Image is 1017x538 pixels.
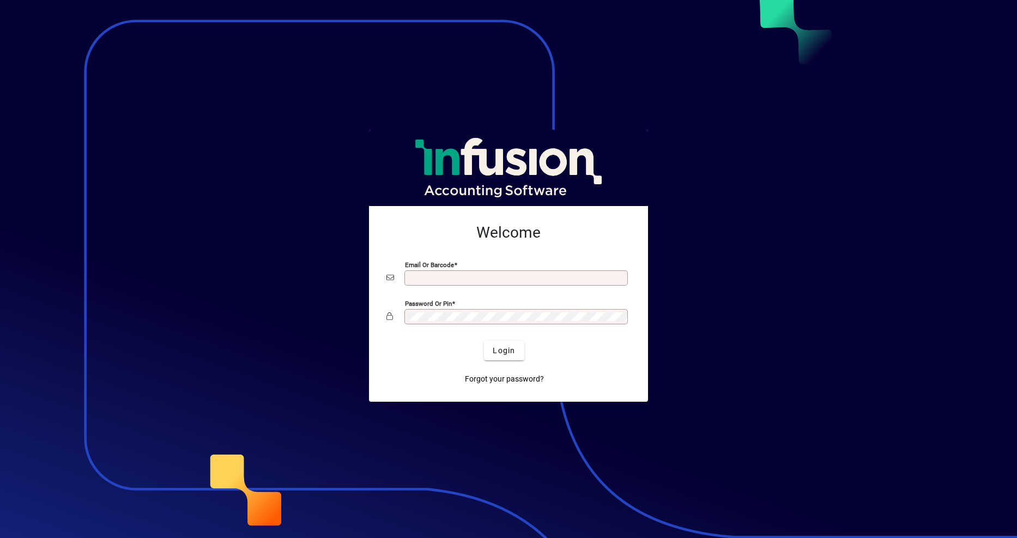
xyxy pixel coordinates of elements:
h2: Welcome [386,223,631,242]
button: Login [484,341,524,360]
mat-label: Email or Barcode [405,261,454,269]
mat-label: Password or Pin [405,300,452,307]
span: Login [493,345,515,356]
a: Forgot your password? [461,369,548,389]
span: Forgot your password? [465,373,544,385]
